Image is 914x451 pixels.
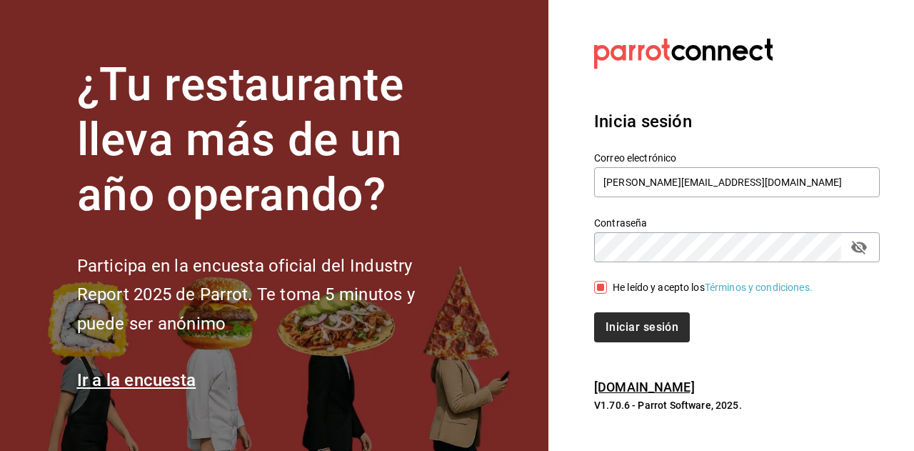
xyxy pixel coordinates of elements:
button: Iniciar sesión [594,312,690,342]
h1: ¿Tu restaurante lleva más de un año operando? [77,58,463,222]
h3: Inicia sesión [594,109,880,134]
a: [DOMAIN_NAME] [594,380,695,395]
a: Términos y condiciones. [705,282,813,293]
input: Ingresa tu correo electrónico [594,167,880,197]
div: He leído y acepto los [613,280,813,295]
a: Ir a la encuesta [77,370,196,390]
label: Contraseña [594,218,880,228]
label: Correo electrónico [594,153,880,163]
button: passwordField [847,235,871,259]
h2: Participa en la encuesta oficial del Industry Report 2025 de Parrot. Te toma 5 minutos y puede se... [77,252,463,339]
p: V1.70.6 - Parrot Software, 2025. [594,398,880,412]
